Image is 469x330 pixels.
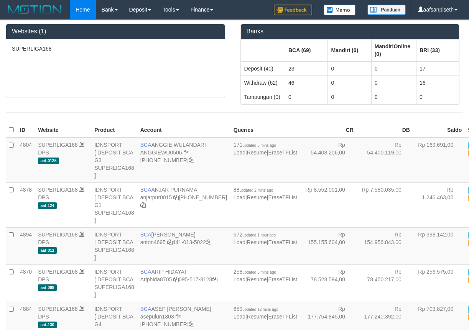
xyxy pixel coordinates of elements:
[91,182,137,227] td: IDNSPORT [ DEPOSIT BCA G1 SUPERLIGA168 ]
[416,39,459,61] th: Group: activate to sort column ascending
[357,138,413,183] td: Rp 54.400.119,00
[268,149,297,156] a: EraseTFList
[176,314,181,320] a: Copy asepulun1303 to clipboard
[35,123,91,138] th: Website
[140,314,174,320] a: asepulun1303
[91,138,137,183] td: IDNSPORT [ DEPOSIT BCA G3 SUPERLIGA168 ]
[137,227,230,264] td: [PERSON_NAME] 441-013-5022
[242,233,276,237] span: updated 1 hour ago
[416,76,459,90] td: 16
[413,227,465,264] td: Rp 398.142,00
[212,276,217,282] a: Copy 0955178128 to clipboard
[247,276,267,282] a: Resume
[140,231,151,238] span: BCA
[300,123,357,138] th: CR
[268,194,297,200] a: EraseTFList
[234,142,276,148] span: 171
[140,194,172,200] a: anjarpur0015
[35,264,91,302] td: DPS
[137,264,230,302] td: ARIP HIDAYAT 095-517-8128
[328,61,371,76] td: 0
[234,269,297,282] span: | |
[234,269,276,275] span: 258
[247,239,267,245] a: Resume
[12,28,219,35] h3: Websites (1)
[328,39,371,61] th: Group: activate to sort column ascending
[357,123,413,138] th: DB
[416,61,459,76] td: 17
[230,123,300,138] th: Queries
[241,76,285,90] td: Withdraw (62)
[234,306,297,320] span: | |
[140,269,151,275] span: BCA
[324,5,356,15] img: Button%20Memo.svg
[35,227,91,264] td: DPS
[17,264,35,302] td: 4870
[413,138,465,183] td: Rp 169.691,00
[357,227,413,264] td: Rp 154.956.843,00
[38,202,57,209] span: aaf-124
[285,90,327,104] td: 0
[35,138,91,183] td: DPS
[17,182,35,227] td: 4878
[38,231,78,238] a: SUPERLIGA168
[413,182,465,227] td: Rp 1.246.463,00
[285,76,327,90] td: 46
[239,188,273,192] span: updated 2 mins ago
[300,264,357,302] td: Rp 78.528.594,00
[137,123,230,138] th: Account
[234,239,245,245] a: Load
[35,182,91,227] td: DPS
[38,142,78,148] a: SUPERLIGA168
[140,149,182,156] a: ANGGIEWU0506
[242,143,276,148] span: updated 5 mins ago
[38,284,57,291] span: aaf-008
[234,187,273,193] span: 88
[234,231,276,238] span: 672
[91,264,137,302] td: IDNSPORT [ DEPOSIT BCA SUPERLIGA168 ]
[17,123,35,138] th: ID
[234,142,297,156] span: | |
[371,76,416,90] td: 0
[285,39,327,61] th: Group: activate to sort column ascending
[328,90,371,104] td: 0
[241,39,285,61] th: Group: activate to sort column ascending
[268,276,297,282] a: EraseTFList
[247,28,454,35] h3: Banks
[241,90,285,104] td: Tampungan (0)
[371,61,416,76] td: 0
[206,239,211,245] a: Copy 4410135022 to clipboard
[247,314,267,320] a: Resume
[38,269,78,275] a: SUPERLIGA168
[242,270,276,274] span: updated 3 mins ago
[300,182,357,227] td: Rp 8.552.001,00
[140,306,151,312] span: BCA
[173,194,179,200] a: Copy anjarpur0015 to clipboard
[189,157,194,163] a: Copy 4062213373 to clipboard
[140,142,151,148] span: BCA
[38,322,57,328] span: aaf-130
[38,306,78,312] a: SUPERLIGA168
[285,61,327,76] td: 23
[184,149,189,156] a: Copy ANGGIEWU0506 to clipboard
[234,187,297,200] span: | |
[357,264,413,302] td: Rp 78.450.217,00
[38,158,59,164] span: aaf-0125
[12,45,219,53] p: SUPERLIGA168
[242,307,278,312] span: updated 12 mins ago
[173,276,179,282] a: Copy Ariphida8705 to clipboard
[140,276,172,282] a: Ariphida8705
[328,76,371,90] td: 0
[17,227,35,264] td: 4894
[38,247,57,254] span: aaf-012
[247,194,267,200] a: Resume
[234,194,245,200] a: Load
[140,202,146,208] a: Copy 4062281620 to clipboard
[189,321,194,327] a: Copy 4062281875 to clipboard
[234,231,297,245] span: | |
[371,39,416,61] th: Group: activate to sort column ascending
[167,239,173,245] a: Copy anton4695 to clipboard
[140,239,166,245] a: anton4695
[247,149,267,156] a: Resume
[234,149,245,156] a: Load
